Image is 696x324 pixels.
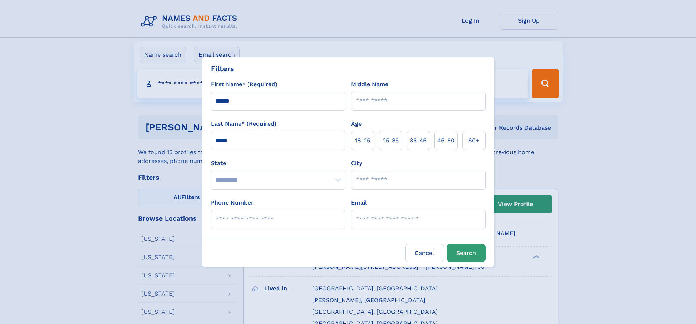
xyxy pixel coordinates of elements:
label: Last Name* (Required) [211,119,277,128]
button: Search [447,244,486,262]
div: Filters [211,63,234,74]
span: 25‑35 [383,136,399,145]
span: 35‑45 [410,136,426,145]
label: State [211,159,345,168]
label: First Name* (Required) [211,80,277,89]
span: 18‑25 [355,136,370,145]
label: Email [351,198,367,207]
span: 60+ [468,136,479,145]
label: City [351,159,362,168]
label: Middle Name [351,80,388,89]
span: 45‑60 [437,136,455,145]
label: Phone Number [211,198,254,207]
label: Age [351,119,362,128]
label: Cancel [405,244,444,262]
